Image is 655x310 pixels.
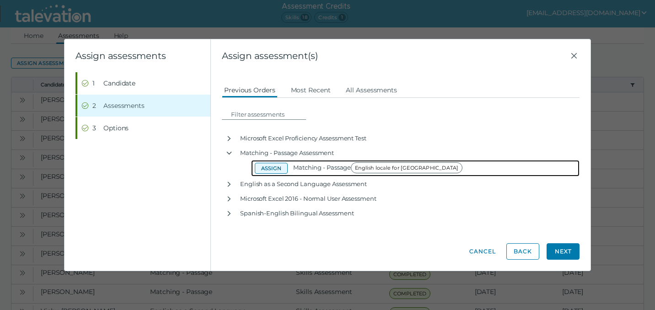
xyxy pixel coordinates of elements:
button: Most Recent [289,81,333,98]
button: Completed [77,95,210,117]
input: Filter assessments [227,109,306,120]
cds-icon: Completed [81,102,89,109]
button: All Assessments [344,81,399,98]
div: 1 [92,79,100,88]
div: 2 [92,101,100,110]
button: Previous Orders [222,81,278,98]
cds-icon: Completed [81,124,89,132]
span: Options [103,123,129,133]
button: Completed [77,72,210,94]
div: English as a Second Language Assessment [236,176,580,191]
div: Microsoft Excel 2016 - Normal User Assessment [236,191,580,206]
button: Next [547,243,580,260]
button: Back [506,243,539,260]
span: Matching - Passage [293,164,465,171]
span: Candidate [103,79,135,88]
button: Cancel [466,243,499,260]
div: Microsoft Excel Proficiency Assessment Test [236,131,580,145]
nav: Wizard steps [75,72,210,139]
button: Assign [255,163,288,174]
cds-icon: Completed [81,80,89,87]
span: English locale for [GEOGRAPHIC_DATA] [351,162,462,173]
div: Spanish-English Bilingual Assessment [236,206,580,220]
div: Matching - Passage Assessment [236,145,580,160]
div: 3 [92,123,100,133]
span: Assessments [103,101,145,110]
button: Close [569,50,580,61]
button: Completed [77,117,210,139]
clr-wizard-title: Assign assessments [75,50,166,61]
span: Assign assessment(s) [222,50,569,61]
